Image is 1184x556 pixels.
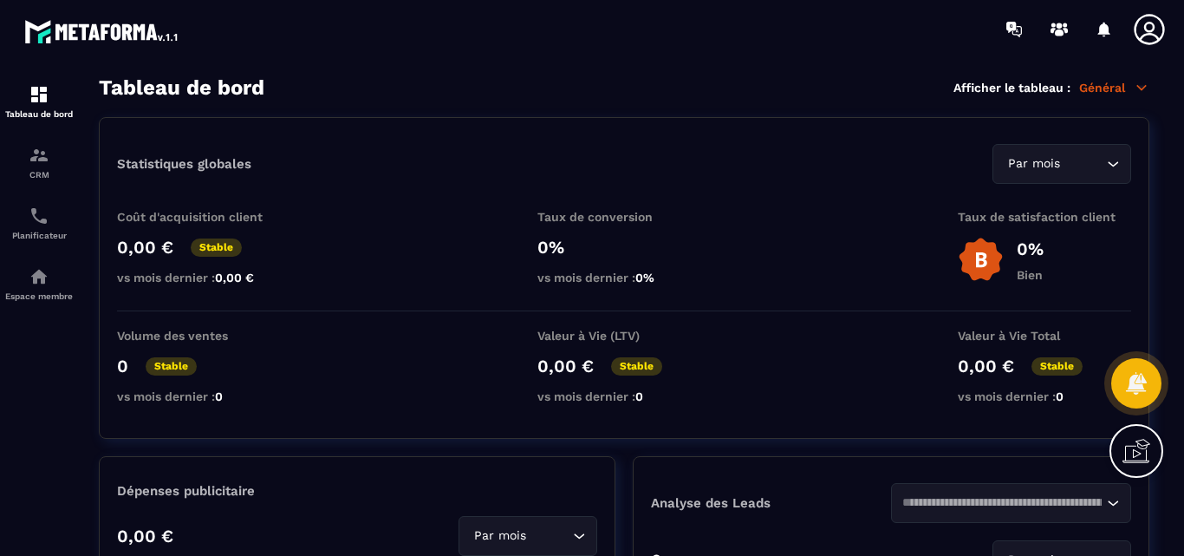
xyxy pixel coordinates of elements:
[537,356,594,376] p: 0,00 €
[4,291,74,301] p: Espace membre
[29,206,49,226] img: scheduler
[4,71,74,132] a: formationformationTableau de bord
[530,527,569,546] input: Search for option
[4,231,74,240] p: Planificateur
[891,483,1131,523] div: Search for option
[1017,239,1044,259] p: 0%
[902,494,1103,513] input: Search for option
[29,145,49,166] img: formation
[29,84,49,105] img: formation
[958,237,1004,283] img: b-badge-o.b3b20ee6.svg
[4,170,74,180] p: CRM
[117,389,290,403] p: vs mois dernier :
[1031,357,1083,376] p: Stable
[117,329,290,343] p: Volume des ventes
[537,329,711,343] p: Valeur à Vie (LTV)
[191,239,242,257] p: Stable
[117,237,173,258] p: 0,00 €
[992,144,1131,184] div: Search for option
[958,356,1014,376] p: 0,00 €
[1017,268,1044,282] p: Bien
[958,389,1131,403] p: vs mois dernier :
[4,253,74,314] a: automationsautomationsEspace membre
[537,271,711,285] p: vs mois dernier :
[537,237,711,258] p: 0%
[537,389,711,403] p: vs mois dernier :
[635,389,643,403] span: 0
[4,132,74,193] a: formationformationCRM
[4,109,74,119] p: Tableau de bord
[953,81,1070,95] p: Afficher le tableau :
[117,483,597,499] p: Dépenses publicitaire
[1064,154,1103,173] input: Search for option
[1079,80,1149,95] p: Général
[958,329,1131,343] p: Valeur à Vie Total
[611,357,662,376] p: Stable
[1056,389,1064,403] span: 0
[146,357,197,376] p: Stable
[24,16,180,47] img: logo
[117,156,251,172] p: Statistiques globales
[99,75,264,100] h3: Tableau de bord
[117,356,128,376] p: 0
[117,526,173,546] p: 0,00 €
[215,389,223,403] span: 0
[29,266,49,287] img: automations
[117,271,290,285] p: vs mois dernier :
[958,210,1131,224] p: Taux de satisfaction client
[635,271,654,285] span: 0%
[1004,154,1064,173] span: Par mois
[117,210,290,224] p: Coût d'acquisition client
[459,516,597,556] div: Search for option
[537,210,711,224] p: Taux de conversion
[470,527,530,546] span: Par mois
[215,271,254,285] span: 0,00 €
[4,193,74,253] a: schedulerschedulerPlanificateur
[651,495,891,511] p: Analyse des Leads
